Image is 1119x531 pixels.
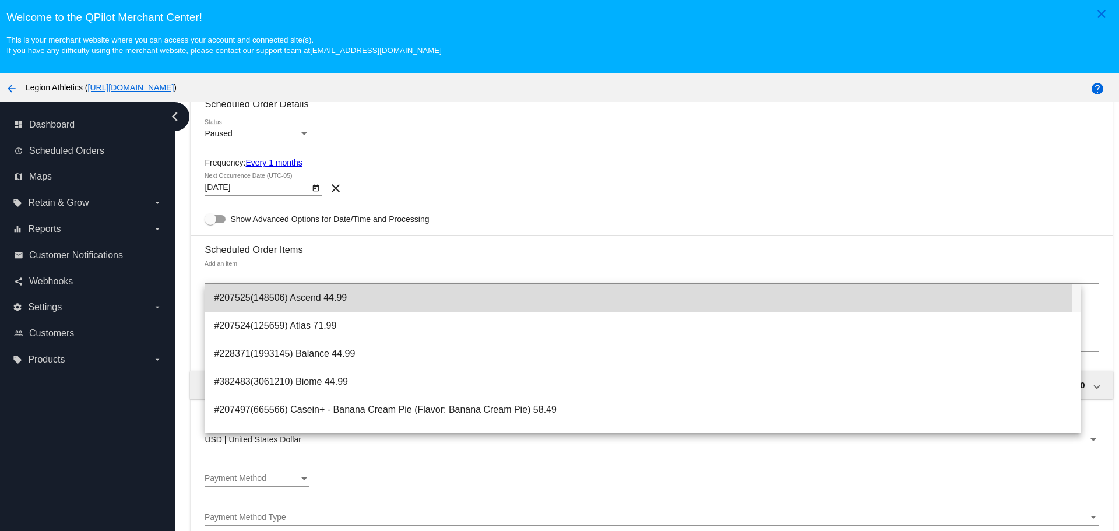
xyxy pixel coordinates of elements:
[205,158,1098,167] div: Frequency:
[153,198,162,208] i: arrow_drop_down
[13,198,22,208] i: local_offer
[1090,82,1104,96] mat-icon: help
[6,36,441,55] small: This is your merchant website where you can access your account and connected site(s). If you hav...
[329,181,343,195] mat-icon: clear
[153,224,162,234] i: arrow_drop_down
[166,107,184,126] i: chevron_left
[14,120,23,129] i: dashboard
[214,312,1071,340] span: #207524(125659) Atlas 71.99
[14,146,23,156] i: update
[205,474,309,483] mat-select: Payment Method
[14,329,23,338] i: people_outline
[14,324,162,343] a: people_outline Customers
[205,513,1098,522] mat-select: Payment Method Type
[205,129,232,138] span: Paused
[14,142,162,160] a: update Scheduled Orders
[14,272,162,291] a: share Webhooks
[214,340,1071,368] span: #228371(1993145) Balance 44.99
[14,172,23,181] i: map
[29,328,74,339] span: Customers
[14,115,162,134] a: dashboard Dashboard
[205,435,301,444] span: USD | United States Dollar
[205,271,1098,280] input: Add an item
[1095,7,1109,21] mat-icon: close
[14,277,23,286] i: share
[29,171,52,182] span: Maps
[153,303,162,312] i: arrow_drop_down
[310,46,442,55] a: [EMAIL_ADDRESS][DOMAIN_NAME]
[28,224,61,234] span: Reports
[205,129,309,139] mat-select: Status
[205,183,309,192] input: Next Occurrence Date (UTC-05)
[214,396,1071,424] span: #207497(665566) Casein+ - Banana Cream Pie (Flavor: Banana Cream Pie) 58.49
[28,198,89,208] span: Retain & Grow
[13,355,22,364] i: local_offer
[5,82,19,96] mat-icon: arrow_back
[28,302,62,312] span: Settings
[29,250,123,261] span: Customer Notifications
[13,224,22,234] i: equalizer
[88,83,174,92] a: [URL][DOMAIN_NAME]
[190,371,1113,399] mat-expansion-panel-header: Order total 0.00
[153,355,162,364] i: arrow_drop_down
[205,473,266,483] span: Payment Method
[14,246,162,265] a: email Customer Notifications
[29,119,75,130] span: Dashboard
[14,167,162,186] a: map Maps
[204,380,249,390] span: Order total
[13,303,22,312] i: settings
[29,146,104,156] span: Scheduled Orders
[28,354,65,365] span: Products
[205,99,1098,110] h3: Scheduled Order Details
[205,435,1098,445] mat-select: Currency
[214,284,1071,312] span: #207525(148506) Ascend 44.99
[230,213,429,225] span: Show Advanced Options for Date/Time and Processing
[245,158,302,167] a: Every 1 months
[205,512,286,522] span: Payment Method Type
[14,251,23,260] i: email
[214,368,1071,396] span: #382483(3061210) Biome 44.99
[26,83,177,92] span: Legion Athletics ( )
[309,181,322,194] button: Open calendar
[29,276,73,287] span: Webhooks
[214,424,1071,452] span: #521481(4323723) Casein+ - Chocolate Peanut Butter (Flavor: Chocolate Peanut Butter) 58.49
[205,235,1098,255] h3: Scheduled Order Items
[6,11,1112,24] h3: Welcome to the QPilot Merchant Center!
